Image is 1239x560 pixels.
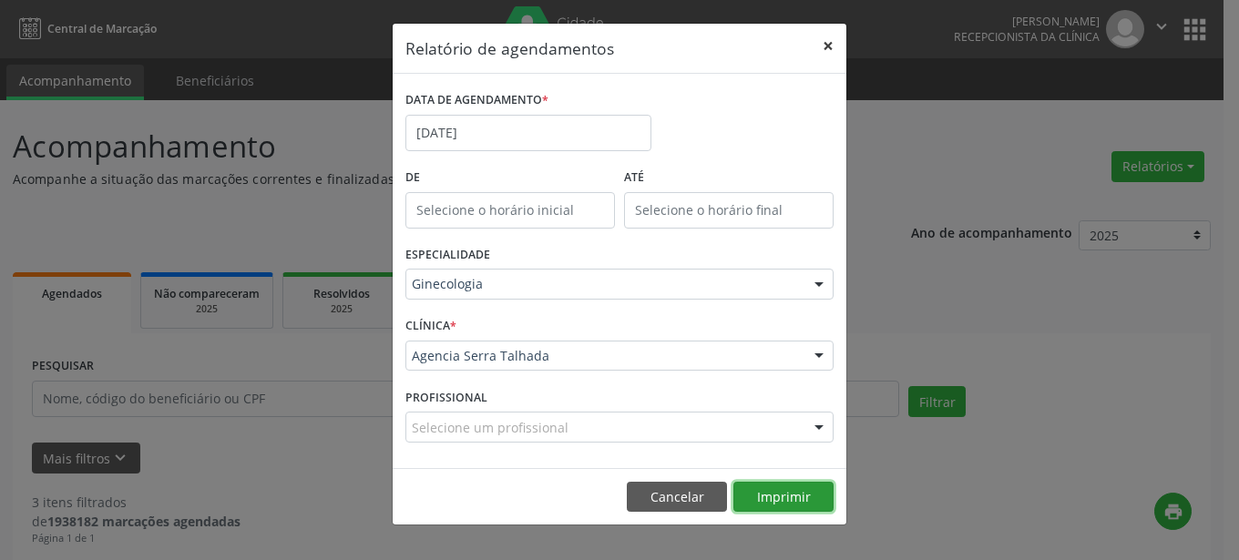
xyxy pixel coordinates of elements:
span: Selecione um profissional [412,418,568,437]
input: Selecione o horário final [624,192,834,229]
span: Agencia Serra Talhada [412,347,796,365]
label: DATA DE AGENDAMENTO [405,87,548,115]
span: Ginecologia [412,275,796,293]
label: ESPECIALIDADE [405,241,490,270]
label: ATÉ [624,164,834,192]
label: CLÍNICA [405,312,456,341]
h5: Relatório de agendamentos [405,36,614,60]
button: Imprimir [733,482,834,513]
label: PROFISSIONAL [405,383,487,412]
label: De [405,164,615,192]
input: Selecione uma data ou intervalo [405,115,651,151]
button: Cancelar [627,482,727,513]
input: Selecione o horário inicial [405,192,615,229]
button: Close [810,24,846,68]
